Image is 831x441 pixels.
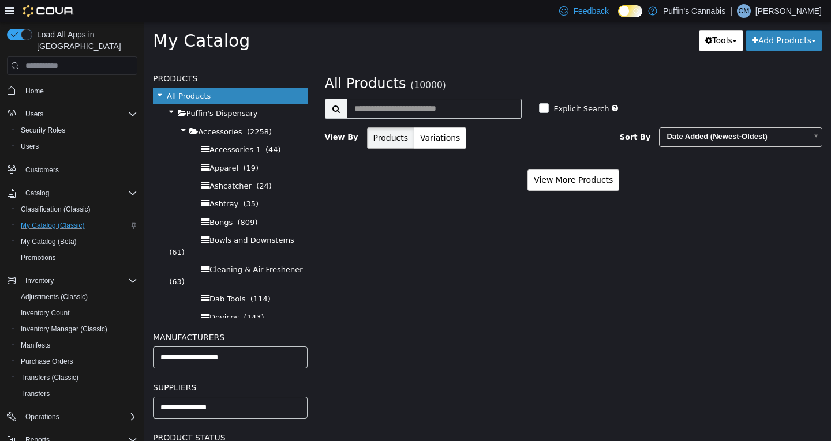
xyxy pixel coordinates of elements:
[9,308,163,322] h5: Manufacturers
[121,123,137,132] span: (44)
[65,142,94,150] span: Apparel
[737,4,751,18] div: Curtis Muir
[9,359,163,372] h5: Suppliers
[12,386,142,402] button: Transfers
[100,291,120,300] span: (143)
[65,196,88,205] span: Bongs
[21,274,58,288] button: Inventory
[739,4,750,18] span: CM
[12,138,142,154] button: Users
[16,371,137,385] span: Transfers (Classic)
[2,161,142,178] button: Customers
[2,185,142,201] button: Catalog
[12,217,142,233] button: My Catalog (Classic)
[12,122,142,138] button: Security Roles
[2,106,142,122] button: Users
[21,308,70,318] span: Inventory Count
[21,107,137,121] span: Users
[663,4,725,18] p: Puffin's Cannabis
[16,306,137,320] span: Inventory Count
[25,110,43,119] span: Users
[32,29,137,52] span: Load All Apps in [GEOGRAPHIC_DATA]
[9,9,106,29] span: My Catalog
[21,163,137,177] span: Customers
[16,251,137,265] span: Promotions
[16,387,54,401] a: Transfers
[21,292,88,301] span: Adjustments (Classic)
[25,189,49,198] span: Catalog
[21,237,77,246] span: My Catalog (Beta)
[16,218,89,232] a: My Catalog (Classic)
[16,322,112,336] a: Inventory Manager (Classic)
[406,81,465,93] label: Explicit Search
[16,123,70,137] a: Security Roles
[21,186,137,200] span: Catalog
[16,338,137,352] span: Manifests
[181,54,262,70] span: All Products
[21,389,50,398] span: Transfers
[383,148,475,169] button: View More Products
[16,235,81,248] a: My Catalog (Beta)
[16,235,137,248] span: My Catalog (Beta)
[476,111,507,119] span: Sort By
[54,105,98,114] span: Accessories
[16,140,137,153] span: Users
[269,105,322,127] button: Variations
[25,165,59,175] span: Customers
[21,107,48,121] button: Users
[21,253,56,262] span: Promotions
[21,163,63,177] a: Customers
[2,409,142,425] button: Operations
[16,290,137,304] span: Adjustments (Classic)
[65,291,95,300] span: Devices
[21,325,107,334] span: Inventory Manager (Classic)
[21,142,39,151] span: Users
[12,305,142,321] button: Inventory Count
[16,202,95,216] a: Classification (Classic)
[515,106,662,124] span: Date Added (Newest-Oldest)
[2,82,142,99] button: Home
[21,221,85,230] span: My Catalog (Classic)
[730,4,732,18] p: |
[2,273,142,289] button: Inventory
[9,50,163,63] h5: Products
[21,205,91,214] span: Classification (Classic)
[16,355,78,368] a: Purchase Orders
[65,214,150,223] span: Bowls and Downstems
[755,4,822,18] p: [PERSON_NAME]
[65,178,94,186] span: Ashtray
[223,105,270,127] button: Products
[103,105,128,114] span: (2258)
[21,84,48,98] a: Home
[16,338,55,352] a: Manifests
[65,160,107,168] span: Ashcatcher
[16,202,137,216] span: Classification (Classic)
[21,341,50,350] span: Manifests
[266,58,302,69] small: (10000)
[601,8,678,29] button: Add Products
[16,387,137,401] span: Transfers
[12,353,142,370] button: Purchase Orders
[21,126,65,135] span: Security Roles
[65,123,117,132] span: Accessories 1
[16,123,137,137] span: Security Roles
[23,5,74,17] img: Cova
[12,337,142,353] button: Manifests
[21,410,137,424] span: Operations
[573,5,608,17] span: Feedback
[16,218,137,232] span: My Catalog (Classic)
[618,5,642,17] input: Dark Mode
[12,233,142,250] button: My Catalog (Beta)
[16,371,83,385] a: Transfers (Classic)
[25,276,54,285] span: Inventory
[12,370,142,386] button: Transfers (Classic)
[21,186,54,200] button: Catalog
[16,355,137,368] span: Purchase Orders
[555,8,599,29] button: Tools
[12,201,142,217] button: Classification (Classic)
[16,322,137,336] span: Inventory Manager (Classic)
[99,178,114,186] span: (35)
[515,105,678,125] a: Date Added (Newest-Oldest)
[181,111,214,119] span: View By
[93,196,114,205] span: (809)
